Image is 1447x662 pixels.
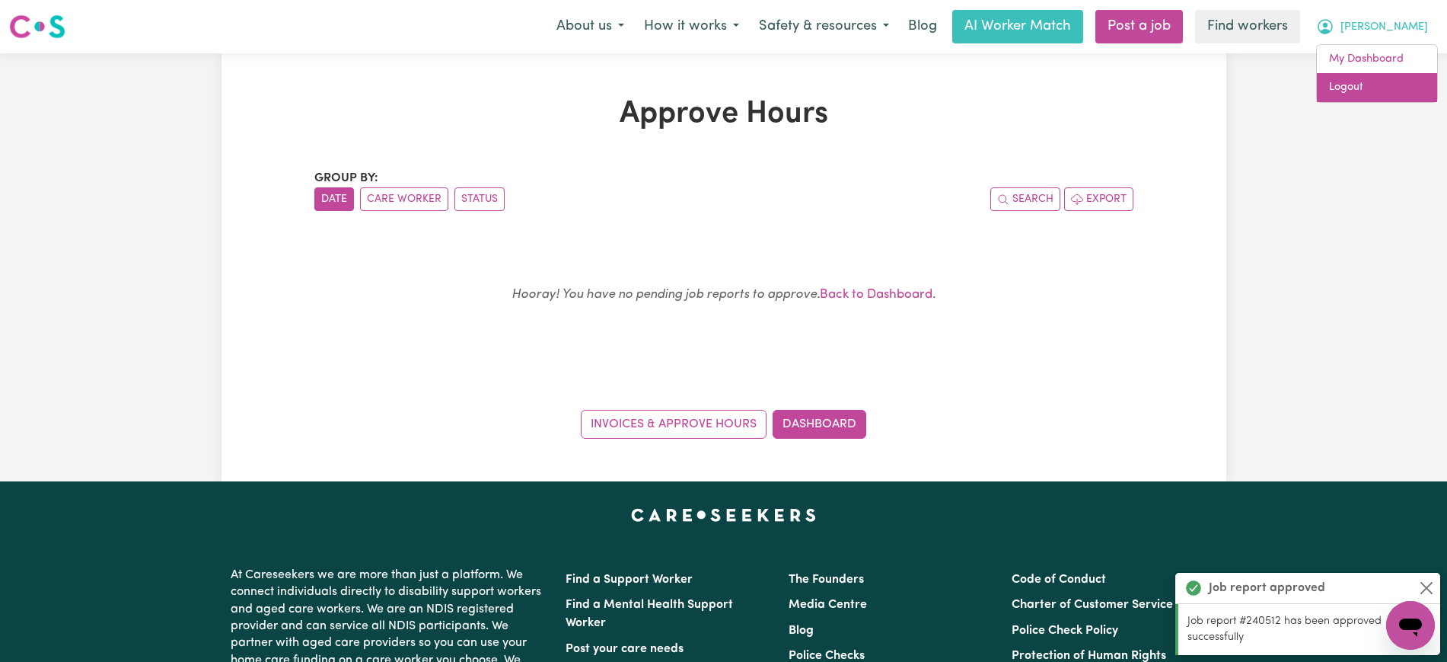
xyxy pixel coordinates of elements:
a: Post your care needs [566,643,684,655]
a: Dashboard [773,410,866,439]
button: sort invoices by date [314,187,354,211]
span: [PERSON_NAME] [1340,19,1428,36]
a: AI Worker Match [952,10,1083,43]
a: Invoices & Approve Hours [581,410,767,439]
button: sort invoices by paid status [454,187,505,211]
a: Logout [1317,73,1437,102]
button: Close [1417,579,1436,597]
button: How it works [634,11,749,43]
a: Find a Mental Health Support Worker [566,599,733,629]
a: My Dashboard [1317,45,1437,74]
button: My Account [1306,11,1438,43]
button: Search [990,187,1060,211]
img: Careseekers logo [9,13,65,40]
a: Blog [789,625,814,637]
a: Blog [899,10,946,43]
a: Find a Support Worker [566,574,693,586]
a: Police Checks [789,650,865,662]
a: Code of Conduct [1012,574,1106,586]
strong: Job report approved [1209,579,1325,597]
a: Post a job [1095,10,1183,43]
span: Group by: [314,172,378,184]
a: Careseekers logo [9,9,65,44]
em: Hooray! You have no pending job reports to approve. [512,288,820,301]
a: Charter of Customer Service [1012,599,1173,611]
a: The Founders [789,574,864,586]
a: Police Check Policy [1012,625,1118,637]
a: Find workers [1195,10,1300,43]
div: My Account [1316,44,1438,103]
h1: Approve Hours [314,96,1133,133]
a: Protection of Human Rights [1012,650,1166,662]
small: . [512,288,935,301]
button: Safety & resources [749,11,899,43]
a: Back to Dashboard [820,288,932,301]
p: Job report #240512 has been approved successfully [1187,613,1431,646]
a: Careseekers home page [631,509,816,521]
button: About us [547,11,634,43]
a: Media Centre [789,599,867,611]
button: Export [1064,187,1133,211]
button: sort invoices by care worker [360,187,448,211]
iframe: Button to launch messaging window [1386,601,1435,650]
